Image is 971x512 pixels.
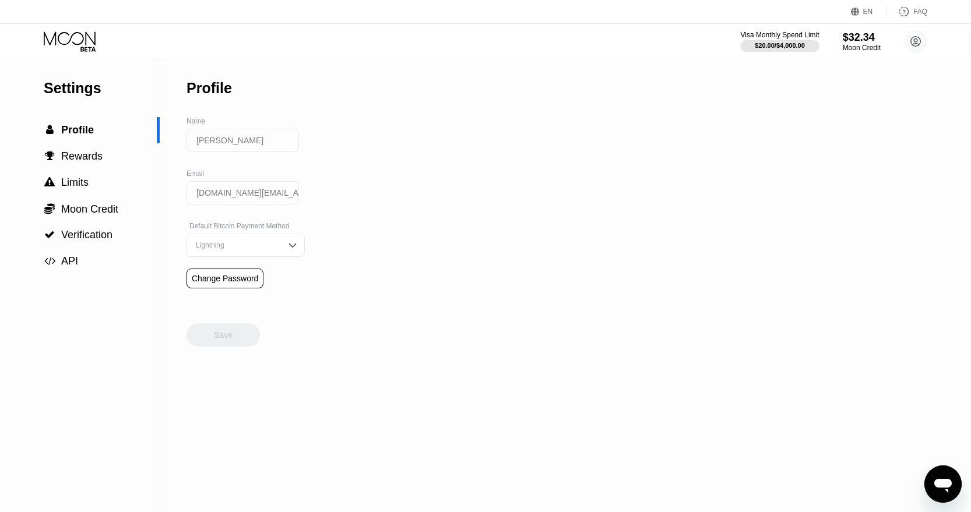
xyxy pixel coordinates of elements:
[755,42,805,49] div: $20.00 / $4,000.00
[61,124,94,136] span: Profile
[187,170,305,178] div: Email
[46,125,54,135] span: 
[913,8,927,16] div: FAQ
[61,150,103,162] span: Rewards
[44,177,55,188] span: 
[740,31,819,52] div: Visa Monthly Spend Limit$20.00/$4,000.00
[843,31,881,44] div: $32.34
[740,31,819,39] div: Visa Monthly Spend Limit
[192,274,258,283] div: Change Password
[45,151,55,161] span: 
[187,80,232,97] div: Profile
[924,465,962,503] iframe: Кнопка запуска окна обмена сообщениями
[851,6,886,17] div: EN
[44,203,55,214] span: 
[44,125,55,135] div: 
[61,255,78,267] span: API
[44,229,55,240] span: 
[44,151,55,161] div: 
[61,176,89,188] span: Limits
[863,8,873,16] div: EN
[61,229,112,241] span: Verification
[187,117,305,125] div: Name
[843,44,881,52] div: Moon Credit
[886,6,927,17] div: FAQ
[61,203,118,215] span: Moon Credit
[44,256,55,266] span: 
[187,269,263,288] div: Change Password
[843,31,881,52] div: $32.34Moon Credit
[193,241,281,249] div: Lightning
[187,222,305,230] div: Default Bitcoin Payment Method
[44,80,160,97] div: Settings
